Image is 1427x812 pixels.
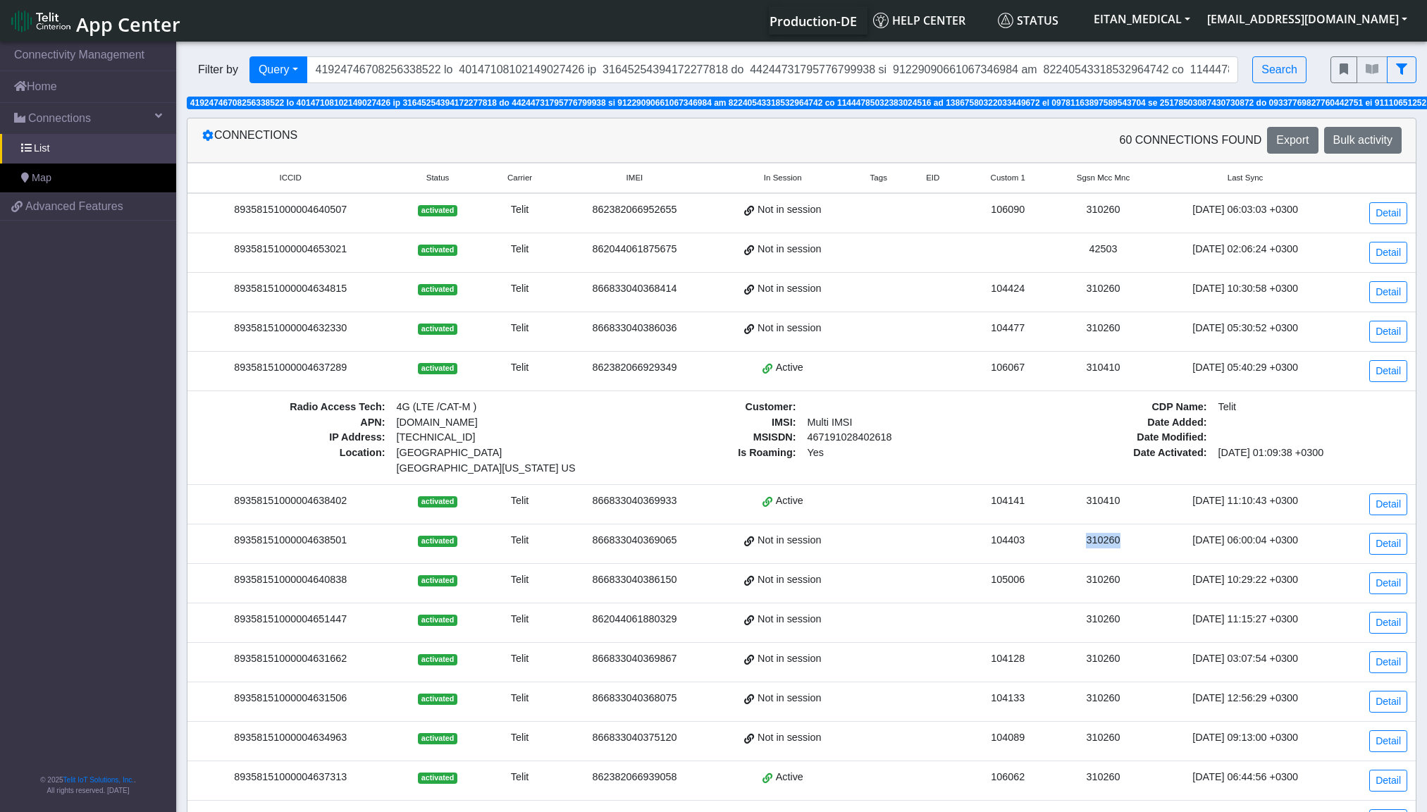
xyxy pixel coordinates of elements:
div: 866833040369065 [566,533,703,548]
span: ICCID [280,172,302,184]
span: Customer : [607,400,802,415]
div: 862382066929349 [566,360,703,376]
div: 862382066952655 [566,202,703,218]
a: Detail [1369,572,1407,594]
div: [DATE] 05:40:29 +0300 [1162,360,1329,376]
span: Date Activated : [1018,445,1213,461]
div: 89358151000004634963 [196,730,385,746]
div: 866833040386150 [566,572,703,588]
span: EID [926,172,939,184]
span: IMSI : [607,415,802,431]
div: 104089 [971,730,1044,746]
a: Detail [1369,691,1407,713]
div: 89358151000004637289 [196,360,385,376]
div: 310260 [1061,321,1145,336]
a: Detail [1369,770,1407,792]
div: [DATE] 10:29:22 +0300 [1162,572,1329,588]
div: [DATE] 10:30:58 +0300 [1162,281,1329,297]
span: Custom 1 [991,172,1025,184]
div: 89358151000004651447 [196,612,385,627]
span: activated [418,245,457,256]
span: Active [776,493,803,509]
span: IMEI [626,172,643,184]
span: activated [418,324,457,335]
div: Telit [490,572,550,588]
a: Detail [1369,202,1407,224]
div: Telit [490,770,550,785]
div: 866833040368414 [566,281,703,297]
div: 310260 [1061,612,1145,627]
span: activated [418,615,457,626]
div: 104424 [971,281,1044,297]
div: 862382066939058 [566,770,703,785]
span: activated [418,694,457,705]
a: App Center [11,6,178,36]
div: Telit [490,321,550,336]
span: Not in session [758,321,821,336]
button: EITAN_MEDICAL [1085,6,1199,32]
a: Detail [1369,612,1407,634]
span: 60 Connections found [1119,132,1261,149]
div: 310260 [1061,730,1145,746]
div: 106090 [971,202,1044,218]
span: Not in session [758,202,821,218]
span: Map [32,171,51,186]
span: [GEOGRAPHIC_DATA][US_STATE] US [397,461,581,476]
span: activated [418,496,457,508]
div: 866833040369867 [566,651,703,667]
button: Query [249,56,307,83]
a: Telit IoT Solutions, Inc. [63,776,134,784]
span: Date Modified : [1018,430,1213,445]
span: Radio Access Tech : [196,400,391,415]
div: 89358151000004638501 [196,533,385,548]
span: Active [776,770,803,785]
span: APN : [196,415,391,431]
span: MSISDN : [607,430,802,445]
span: App Center [76,11,180,37]
a: Detail [1369,493,1407,515]
button: [EMAIL_ADDRESS][DOMAIN_NAME] [1199,6,1416,32]
div: 106067 [971,360,1044,376]
div: [DATE] 02:06:24 +0300 [1162,242,1329,257]
span: activated [418,773,457,784]
div: 89358151000004653021 [196,242,385,257]
a: Status [992,6,1085,35]
span: Not in session [758,281,821,297]
span: Active [776,360,803,376]
a: Help center [867,6,992,35]
span: Bulk activity [1333,134,1392,146]
div: 310260 [1061,202,1145,218]
span: Location : [196,445,391,476]
div: 866833040386036 [566,321,703,336]
img: logo-telit-cinterion-gw-new.png [11,10,70,32]
div: 866833040369933 [566,493,703,509]
span: activated [418,205,457,216]
div: [DATE] 09:13:00 +0300 [1162,730,1329,746]
div: fitlers menu [1330,56,1416,83]
div: 862044061875675 [566,242,703,257]
span: In Session [764,172,802,184]
div: 89358151000004631662 [196,651,385,667]
span: Status [998,13,1058,28]
div: Telit [490,242,550,257]
span: Yes [808,447,824,458]
a: Detail [1369,321,1407,343]
span: Not in session [758,572,821,588]
span: Is Roaming : [607,445,802,461]
div: 310260 [1061,691,1145,706]
div: 104403 [971,533,1044,548]
div: 89358151000004640507 [196,202,385,218]
div: 310260 [1061,533,1145,548]
div: 866833040375120 [566,730,703,746]
div: [DATE] 11:15:27 +0300 [1162,612,1329,627]
div: 89358151000004640838 [196,572,385,588]
span: Advanced Features [25,198,123,215]
span: Last Sync [1228,172,1264,184]
span: Status [426,172,450,184]
div: 89358151000004638402 [196,493,385,509]
a: Detail [1369,730,1407,752]
div: 89358151000004631506 [196,691,385,706]
span: List [34,141,49,156]
div: [DATE] 05:30:52 +0300 [1162,321,1329,336]
div: Telit [490,612,550,627]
